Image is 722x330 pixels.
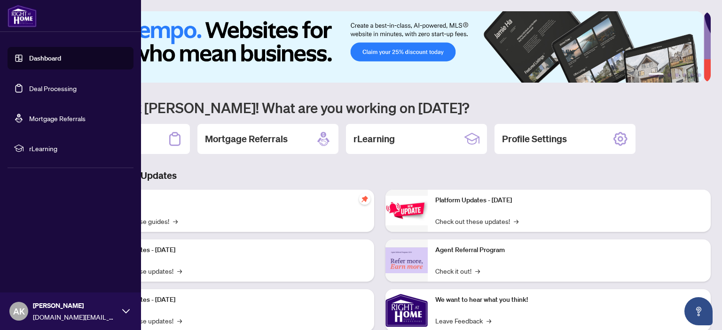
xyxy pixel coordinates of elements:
[49,99,711,116] h1: Welcome back [PERSON_NAME]! What are you working on [DATE]?
[435,216,518,226] a: Check out these updates!→
[435,195,703,206] p: Platform Updates - [DATE]
[29,114,86,123] a: Mortgage Referrals
[435,295,703,305] p: We want to hear what you think!
[49,11,704,83] img: Slide 0
[385,196,428,225] img: Platform Updates - June 23, 2025
[49,169,711,182] h3: Brokerage & Industry Updates
[99,195,367,206] p: Self-Help
[385,247,428,273] img: Agent Referral Program
[353,132,395,146] h2: rLearning
[435,245,703,255] p: Agent Referral Program
[487,315,491,326] span: →
[99,245,367,255] p: Platform Updates - [DATE]
[675,73,679,77] button: 3
[475,266,480,276] span: →
[33,300,118,311] span: [PERSON_NAME]
[667,73,671,77] button: 2
[29,143,127,153] span: rLearning
[177,315,182,326] span: →
[649,73,664,77] button: 1
[435,315,491,326] a: Leave Feedback→
[684,297,713,325] button: Open asap
[690,73,694,77] button: 5
[514,216,518,226] span: →
[173,216,178,226] span: →
[29,84,77,92] a: Deal Processing
[99,295,367,305] p: Platform Updates - [DATE]
[698,73,701,77] button: 6
[177,266,182,276] span: →
[502,132,567,146] h2: Profile Settings
[683,73,686,77] button: 4
[359,193,370,205] span: pushpin
[29,54,61,62] a: Dashboard
[13,305,25,318] span: AK
[205,132,288,146] h2: Mortgage Referrals
[435,266,480,276] a: Check it out!→
[8,5,37,27] img: logo
[33,312,118,322] span: [DOMAIN_NAME][EMAIL_ADDRESS][DOMAIN_NAME]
